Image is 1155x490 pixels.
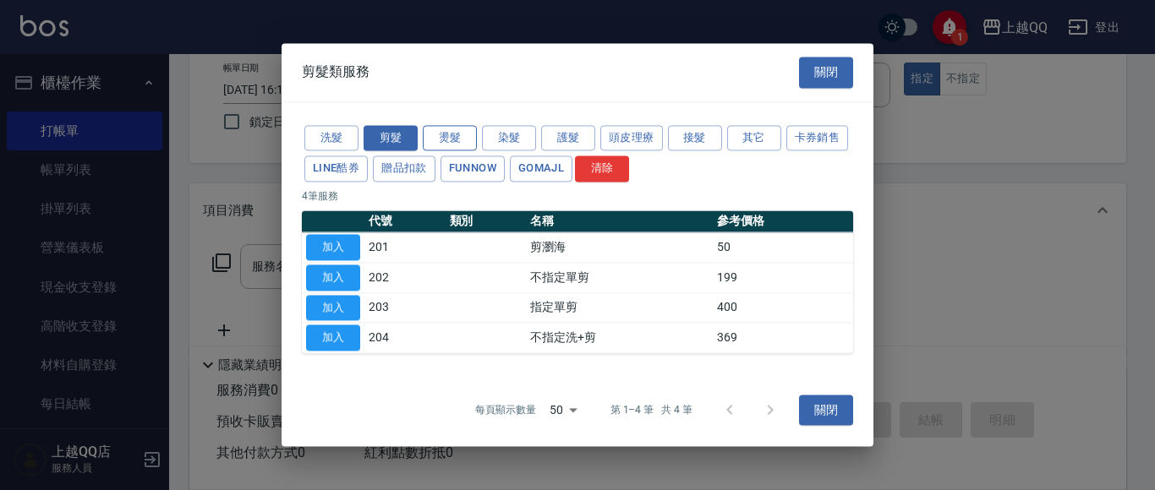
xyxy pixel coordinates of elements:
[364,292,446,323] td: 203
[713,323,853,353] td: 369
[713,232,853,263] td: 50
[423,125,477,151] button: 燙髮
[610,403,692,418] p: 第 1–4 筆 共 4 筆
[364,210,446,232] th: 代號
[446,210,527,232] th: 類別
[713,210,853,232] th: 參考價格
[364,263,446,293] td: 202
[526,210,713,232] th: 名稱
[526,263,713,293] td: 不指定單剪
[364,125,418,151] button: 剪髮
[482,125,536,151] button: 染髮
[441,156,505,182] button: FUNNOW
[526,323,713,353] td: 不指定洗+剪
[526,292,713,323] td: 指定單剪
[475,403,536,418] p: 每頁顯示數量
[302,64,369,81] span: 剪髮類服務
[306,234,360,260] button: 加入
[306,264,360,291] button: 加入
[510,156,572,182] button: GOMAJL
[541,125,595,151] button: 護髮
[373,156,435,182] button: 贈品扣款
[799,57,853,88] button: 關閉
[304,125,359,151] button: 洗髮
[727,125,781,151] button: 其它
[713,292,853,323] td: 400
[304,156,368,182] button: LINE酷券
[799,395,853,426] button: 關閉
[713,263,853,293] td: 199
[364,232,446,263] td: 201
[306,295,360,321] button: 加入
[302,188,853,204] p: 4 筆服務
[364,323,446,353] td: 204
[786,125,849,151] button: 卡券銷售
[600,125,663,151] button: 頭皮理療
[526,232,713,263] td: 剪瀏海
[543,387,583,433] div: 50
[306,325,360,351] button: 加入
[668,125,722,151] button: 接髮
[575,156,629,182] button: 清除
